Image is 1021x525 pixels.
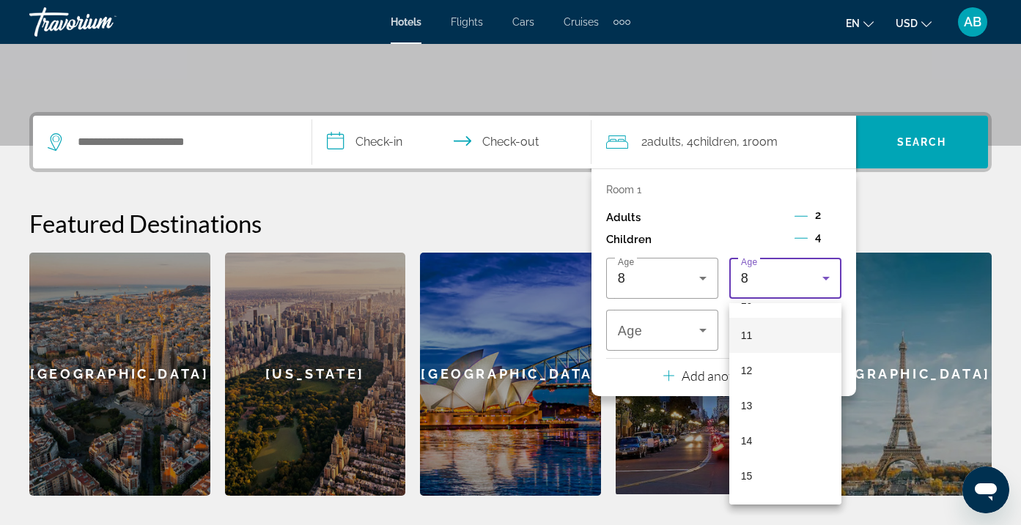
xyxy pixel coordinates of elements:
[729,353,841,388] mat-option: 12 years old
[741,432,753,450] span: 14
[729,423,841,458] mat-option: 14 years old
[729,458,841,494] mat-option: 15 years old
[741,362,753,379] span: 12
[741,502,753,520] span: 16
[741,467,753,485] span: 15
[729,388,841,423] mat-option: 13 years old
[741,327,753,344] span: 11
[729,318,841,353] mat-option: 11 years old
[962,466,1009,513] iframe: Кнопка запуска окна обмена сообщениями
[741,397,753,414] span: 13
